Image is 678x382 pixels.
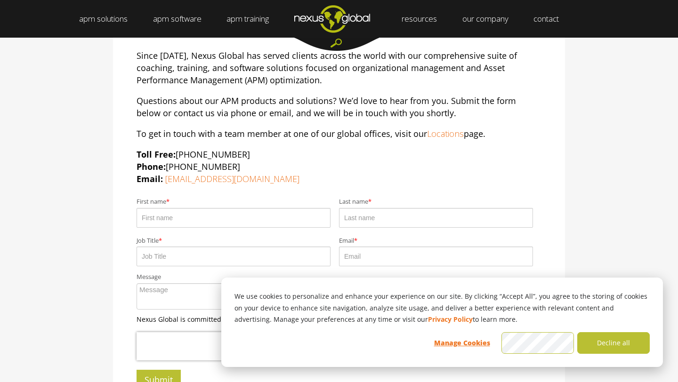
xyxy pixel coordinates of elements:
[577,332,650,354] button: Decline all
[137,273,161,281] span: Message
[137,127,541,140] p: To get in touch with a team member at one of our global offices, visit our page.
[339,247,533,266] input: Email
[137,49,541,86] p: Since [DATE], Nexus Global has served clients across the world with our comprehensive suite of co...
[339,208,533,228] input: Last name
[137,237,159,245] span: Job Title
[221,278,663,367] div: Cookie banner
[339,198,368,206] span: Last name
[137,247,331,266] input: Job Title
[137,332,541,360] iframe: reCAPTCHA
[234,291,650,326] p: We use cookies to personalize and enhance your experience on our site. By clicking “Accept All”, ...
[501,332,574,354] button: Accept all
[137,95,541,119] p: Questions about our APM products and solutions? We’d love to hear from you. Submit the form below...
[137,198,166,206] span: First name
[428,314,473,326] a: Privacy Policy
[339,237,354,245] span: Email
[426,332,498,354] button: Manage Cookies
[137,149,176,160] strong: Toll Free:
[165,173,299,184] a: [EMAIL_ADDRESS][DOMAIN_NAME]
[137,314,541,324] p: Nexus Global is committed to your privacy and will never share your information. Review our .
[137,161,166,172] strong: Phone:
[427,128,464,139] a: Locations
[137,208,331,228] input: First name
[137,148,541,185] p: [PHONE_NUMBER] [PHONE_NUMBER]
[137,173,163,184] strong: Email:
